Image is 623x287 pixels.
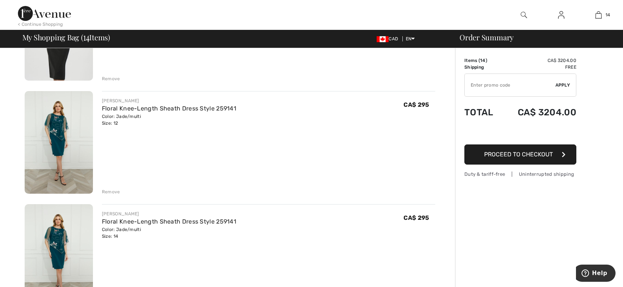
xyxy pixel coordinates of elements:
img: My Bag [595,10,602,19]
div: Order Summary [451,34,619,41]
a: Sign In [552,10,570,20]
iframe: Opens a widget where you can find more information [576,265,616,283]
div: Remove [102,188,120,195]
td: Items ( ) [464,57,501,64]
span: CA$ 295 [404,214,429,221]
td: CA$ 3204.00 [501,57,576,64]
button: Proceed to Checkout [464,144,576,165]
div: < Continue Shopping [18,21,63,28]
span: My Shopping Bag ( Items) [22,34,110,41]
iframe: PayPal-paypal [464,125,576,142]
span: EN [406,36,415,41]
a: 14 [580,10,617,19]
span: Proceed to Checkout [484,151,553,158]
div: Duty & tariff-free | Uninterrupted shipping [464,171,576,178]
img: 1ère Avenue [18,6,71,21]
td: CA$ 3204.00 [501,100,576,125]
span: 14 [480,58,486,63]
span: 14 [83,32,90,41]
img: search the website [521,10,527,19]
td: Total [464,100,501,125]
div: Color: Jade/multi Size: 14 [102,226,236,240]
div: Remove [102,75,120,82]
span: CA$ 295 [404,101,429,108]
span: 14 [605,12,610,18]
div: Color: Jade/multi Size: 12 [102,113,236,127]
div: [PERSON_NAME] [102,97,236,104]
div: [PERSON_NAME] [102,210,236,217]
img: Canadian Dollar [377,36,389,42]
td: Shipping [464,64,501,71]
span: CAD [377,36,401,41]
a: Floral Knee-Length Sheath Dress Style 259141 [102,218,236,225]
td: Free [501,64,576,71]
input: Promo code [465,74,555,96]
span: Apply [555,82,570,88]
img: My Info [558,10,564,19]
img: Floral Knee-Length Sheath Dress Style 259141 [25,91,93,194]
a: Floral Knee-Length Sheath Dress Style 259141 [102,105,236,112]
